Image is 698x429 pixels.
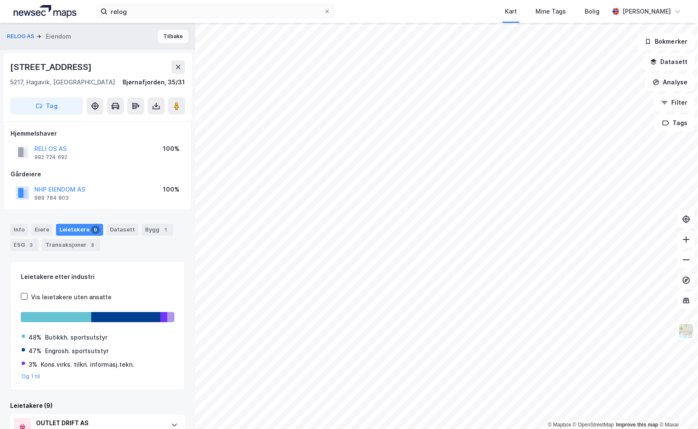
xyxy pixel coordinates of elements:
[10,60,93,74] div: [STREET_ADDRESS]
[11,169,185,179] div: Gårdeiere
[11,128,185,139] div: Hjemmelshaver
[656,388,698,429] iframe: Chat Widget
[161,226,170,234] div: 1
[14,5,76,18] img: logo.a4113a55bc3d86da70a041830d287a7e.svg
[10,401,185,411] div: Leietakere (9)
[535,6,566,17] div: Mine Tags
[10,97,83,114] button: Tag
[123,77,185,87] div: Bjørnafjorden, 35/31
[88,241,97,249] div: 8
[643,53,695,70] button: Datasett
[10,77,115,87] div: 5217, Hagavik, [GEOGRAPHIC_DATA]
[56,224,103,236] div: Leietakere
[585,6,600,17] div: Bolig
[107,5,324,18] input: Søk på adresse, matrikkel, gårdeiere, leietakere eller personer
[573,422,614,428] a: OpenStreetMap
[107,224,138,236] div: Datasett
[163,144,179,154] div: 100%
[548,422,571,428] a: Mapbox
[10,224,28,236] div: Info
[34,154,67,161] div: 992 724 692
[34,195,69,201] div: 989 784 803
[655,114,695,131] button: Tags
[31,224,53,236] div: Eiere
[158,30,188,43] button: Tilbake
[21,272,174,282] div: Leietakere etter industri
[46,31,71,42] div: Eiendom
[41,359,134,370] div: Kons.virks. tilkn. informasj.tekn.
[91,226,100,234] div: 9
[28,346,42,356] div: 47%
[142,224,173,236] div: Bygg
[637,33,695,50] button: Bokmerker
[622,6,671,17] div: [PERSON_NAME]
[678,323,694,339] img: Z
[45,346,109,356] div: Engrosh. sportsutstyr
[36,418,163,428] div: OUTLET DRIFT AS
[42,239,100,251] div: Transaksjoner
[7,32,36,41] button: RELOG AS
[28,332,42,343] div: 48%
[163,184,179,195] div: 100%
[31,292,112,302] div: Vis leietakere uten ansatte
[28,359,37,370] div: 3%
[505,6,517,17] div: Kart
[616,422,658,428] a: Improve this map
[10,239,39,251] div: ESG
[654,94,695,111] button: Filter
[22,373,40,380] button: Og 1 til
[45,332,107,343] div: Butikkh. sportsutstyr
[27,241,35,249] div: 3
[645,74,695,91] button: Analyse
